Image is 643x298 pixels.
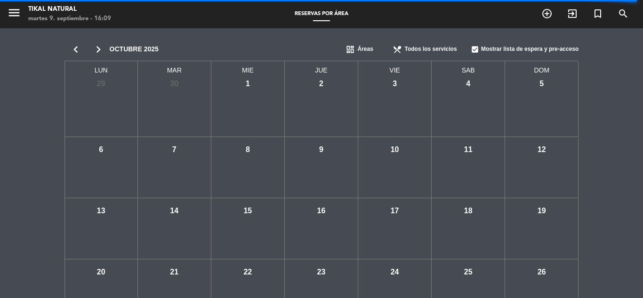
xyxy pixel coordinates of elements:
div: 10 [386,142,403,158]
div: 24 [386,264,403,281]
div: 25 [460,264,476,281]
div: Mostrar lista de espera y pre-acceso [471,40,579,59]
div: 23 [313,264,330,281]
div: 9 [313,142,330,158]
span: octubre 2025 [110,44,159,55]
span: check_box [471,45,479,54]
div: martes 9. septiembre - 16:09 [28,14,111,24]
div: 3 [386,76,403,92]
i: exit_to_app [567,8,578,19]
span: SAB [432,61,505,76]
div: 15 [240,203,256,219]
i: menu [7,6,21,20]
div: 22 [240,264,256,281]
div: 14 [166,203,183,219]
span: VIE [358,61,432,76]
span: LUN [64,61,138,76]
div: 1 [240,76,256,92]
div: 13 [93,203,109,219]
i: chevron_right [87,43,110,56]
span: Todos los servicios [404,45,457,54]
div: 26 [533,264,550,281]
div: Tikal Natural [28,5,111,14]
div: 19 [533,203,550,219]
div: 8 [240,142,256,158]
div: 30 [166,76,183,92]
div: 7 [166,142,183,158]
span: dashboard [346,45,355,54]
span: JUE [285,61,358,76]
span: DOM [505,61,579,76]
div: 2 [313,76,330,92]
div: 5 [533,76,550,92]
button: menu [7,6,21,23]
span: Reservas por área [290,11,353,16]
span: restaurant_menu [393,45,402,54]
i: chevron_left [64,43,87,56]
div: 4 [460,76,476,92]
div: 21 [166,264,183,281]
i: turned_in_not [592,8,603,19]
div: 18 [460,203,476,219]
span: Áreas [357,45,373,54]
div: 6 [93,142,109,158]
div: 12 [533,142,550,158]
span: MIE [211,61,285,76]
div: 29 [93,76,109,92]
div: 20 [93,264,109,281]
i: add_circle_outline [541,8,553,19]
i: search [618,8,629,19]
div: 17 [386,203,403,219]
div: 11 [460,142,476,158]
span: MAR [138,61,211,76]
div: 16 [313,203,330,219]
